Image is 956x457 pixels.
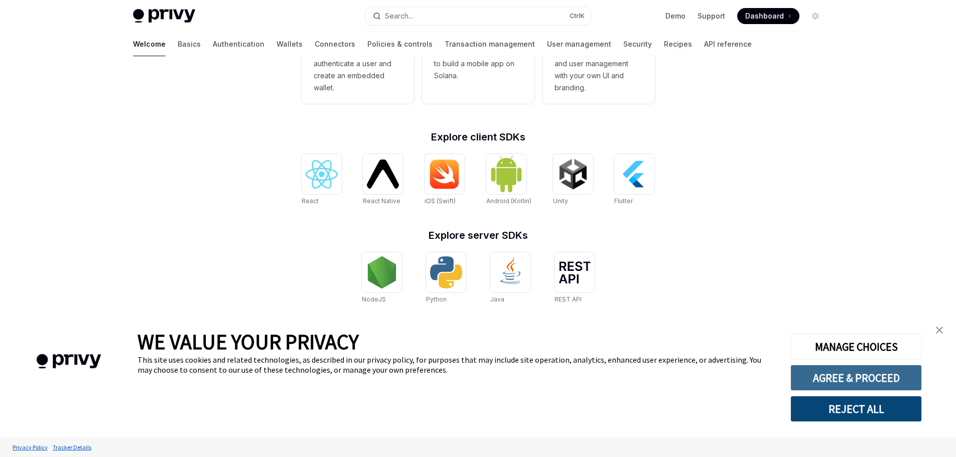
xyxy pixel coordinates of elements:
[385,10,413,22] div: Search...
[302,230,655,240] h2: Explore server SDKs
[490,295,504,303] span: Java
[745,11,784,21] span: Dashboard
[790,334,922,360] button: MANAGE CHOICES
[425,154,465,206] a: iOS (Swift)iOS (Swift)
[426,295,447,303] span: Python
[807,8,824,24] button: Toggle dark mode
[445,32,535,56] a: Transaction management
[430,256,462,288] img: Python
[366,7,591,25] button: Search...CtrlK
[138,355,775,375] div: This site uses cookies and related technologies, as described in our privacy policy, for purposes...
[664,32,692,56] a: Recipes
[490,252,530,304] a: JavaJava
[306,160,338,189] img: React
[429,159,461,189] img: iOS (Swift)
[50,438,94,456] a: Tracker Details
[555,46,643,94] span: Whitelabel login, wallets, and user management with your own UI and branding.
[363,197,400,205] span: React Native
[367,160,399,188] img: React Native
[367,32,433,56] a: Policies & controls
[315,32,355,56] a: Connectors
[486,197,531,205] span: Android (Kotlin)
[15,340,122,383] img: company logo
[277,32,303,56] a: Wallets
[559,261,591,283] img: REST API
[737,8,799,24] a: Dashboard
[426,252,466,304] a: PythonPython
[557,158,589,190] img: Unity
[362,252,402,304] a: NodeJSNodeJS
[553,154,593,206] a: UnityUnity
[434,46,522,82] span: Use the React Native SDK to build a mobile app on Solana.
[490,155,522,193] img: Android (Kotlin)
[665,11,686,21] a: Demo
[363,154,403,206] a: React NativeReact Native
[178,32,201,56] a: Basics
[213,32,264,56] a: Authentication
[570,12,585,20] span: Ctrl K
[314,46,402,94] span: Use the React SDK to authenticate a user and create an embedded wallet.
[618,158,650,190] img: Flutter
[790,365,922,391] button: AGREE & PROCEED
[138,329,359,355] span: WE VALUE YOUR PRIVACY
[10,438,50,456] a: Privacy Policy
[790,396,922,422] button: REJECT ALL
[425,197,456,205] span: iOS (Swift)
[555,295,582,303] span: REST API
[486,154,531,206] a: Android (Kotlin)Android (Kotlin)
[704,32,752,56] a: API reference
[302,197,319,205] span: React
[366,256,398,288] img: NodeJS
[936,327,943,334] img: close banner
[302,132,655,142] h2: Explore client SDKs
[302,154,342,206] a: ReactReact
[494,256,526,288] img: Java
[623,32,652,56] a: Security
[133,9,195,23] img: light logo
[133,32,166,56] a: Welcome
[547,32,611,56] a: User management
[614,197,633,205] span: Flutter
[555,252,595,304] a: REST APIREST API
[614,154,654,206] a: FlutterFlutter
[362,295,386,303] span: NodeJS
[929,320,949,340] a: close banner
[698,11,725,21] a: Support
[553,197,568,205] span: Unity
